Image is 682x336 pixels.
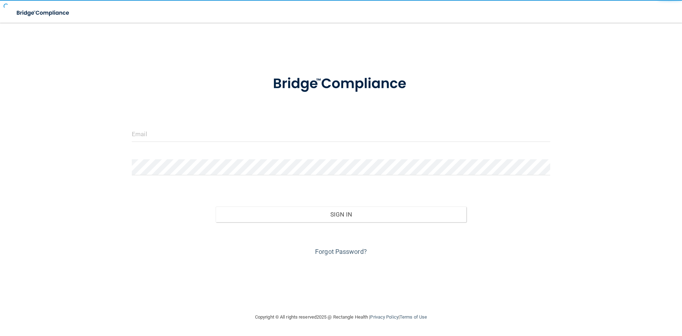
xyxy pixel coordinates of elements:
button: Sign In [216,207,467,222]
div: Copyright © All rights reserved 2025 @ Rectangle Health | | [211,306,471,329]
img: bridge_compliance_login_screen.278c3ca4.svg [258,65,424,102]
input: Email [132,126,550,142]
a: Privacy Policy [370,314,398,320]
img: bridge_compliance_login_screen.278c3ca4.svg [11,6,76,20]
a: Terms of Use [400,314,427,320]
a: Forgot Password? [315,248,367,255]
